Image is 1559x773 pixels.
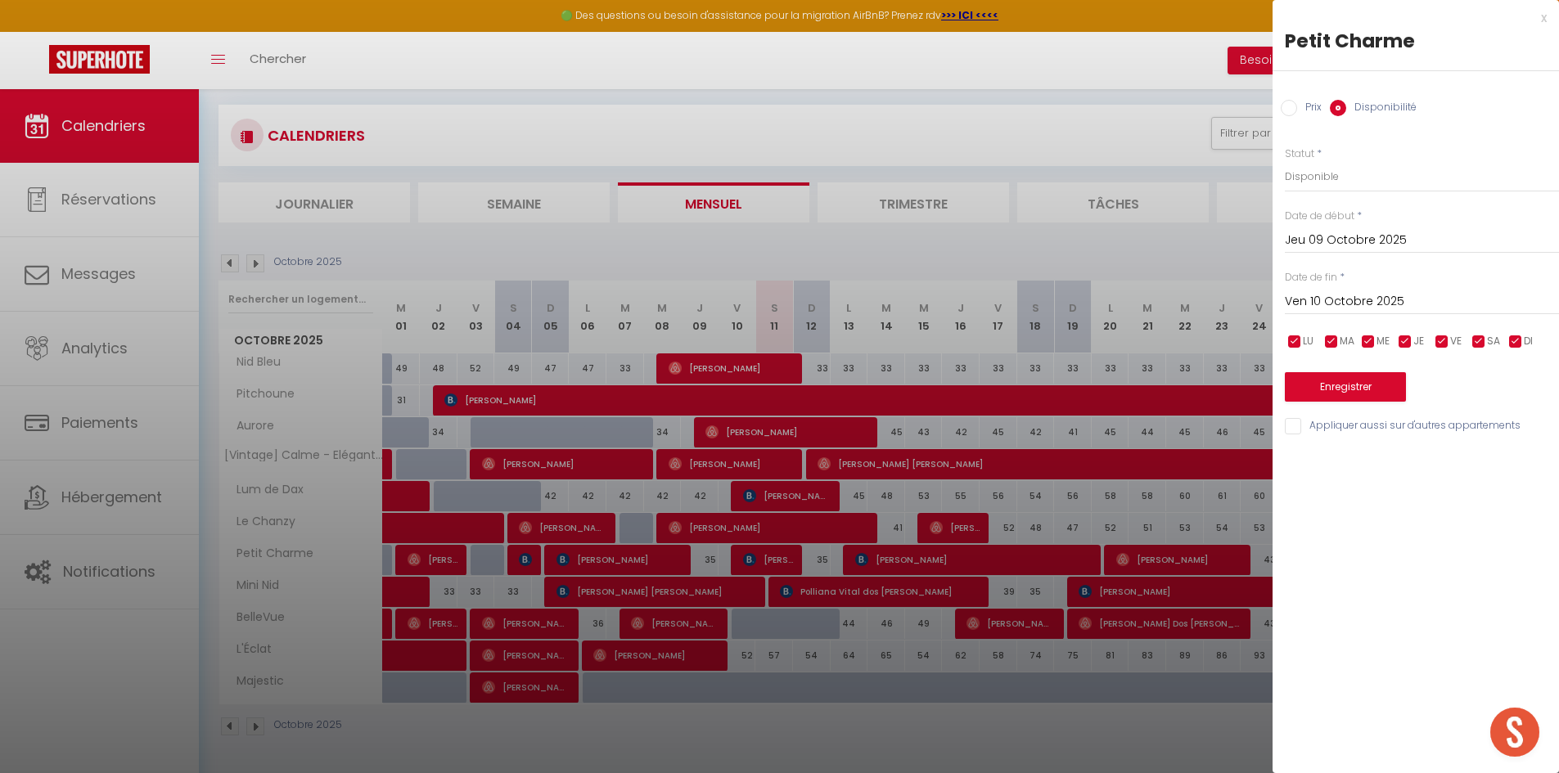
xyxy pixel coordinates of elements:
label: Date de fin [1285,270,1337,285]
label: Prix [1297,100,1322,118]
span: DI [1524,334,1533,349]
span: VE [1450,334,1462,349]
label: Statut [1285,146,1314,162]
span: JE [1413,334,1424,349]
div: Ouvrir le chat [1490,708,1539,757]
button: Enregistrer [1285,372,1406,402]
div: Petit Charme [1285,28,1547,54]
label: Disponibilité [1346,100,1417,118]
label: Date de début [1285,209,1354,224]
div: x [1273,8,1547,28]
span: MA [1340,334,1354,349]
span: LU [1303,334,1313,349]
span: ME [1377,334,1390,349]
span: SA [1487,334,1500,349]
